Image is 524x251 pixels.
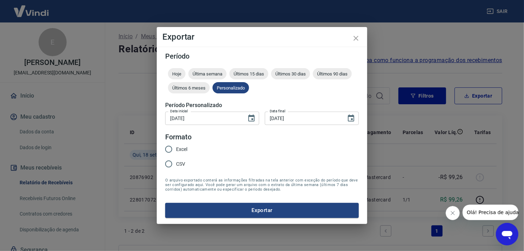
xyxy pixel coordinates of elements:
span: Últimos 6 meses [168,85,210,91]
h5: Período Personalizado [165,102,359,109]
legend: Formato [165,132,192,142]
span: Últimos 15 dias [229,71,268,77]
div: Última semana [188,68,227,79]
span: Últimos 90 dias [313,71,352,77]
button: close [348,30,364,47]
button: Exportar [165,203,359,218]
iframe: Botão para abrir a janela de mensagens [496,223,518,245]
input: DD/MM/YYYY [265,112,341,125]
iframe: Mensagem da empresa [463,205,518,220]
h4: Exportar [162,33,362,41]
label: Data inicial [170,108,188,114]
h5: Período [165,53,359,60]
span: O arquivo exportado conterá as informações filtradas na tela anterior com exceção do período que ... [165,178,359,192]
div: Personalizado [213,82,249,93]
input: DD/MM/YYYY [165,112,242,125]
span: Excel [176,146,187,153]
div: Últimos 30 dias [271,68,310,79]
div: Últimos 15 dias [229,68,268,79]
iframe: Fechar mensagem [446,206,460,220]
button: Choose date, selected date is 18 de set de 2025 [244,111,258,125]
div: Últimos 90 dias [313,68,352,79]
div: Últimos 6 meses [168,82,210,93]
span: Última semana [188,71,227,77]
span: Personalizado [213,85,249,91]
span: Olá! Precisa de ajuda? [4,5,59,11]
span: Hoje [168,71,186,77]
label: Data final [270,108,285,114]
div: Hoje [168,68,186,79]
button: Choose date, selected date is 18 de set de 2025 [344,111,358,125]
span: Últimos 30 dias [271,71,310,77]
span: CSV [176,160,185,168]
